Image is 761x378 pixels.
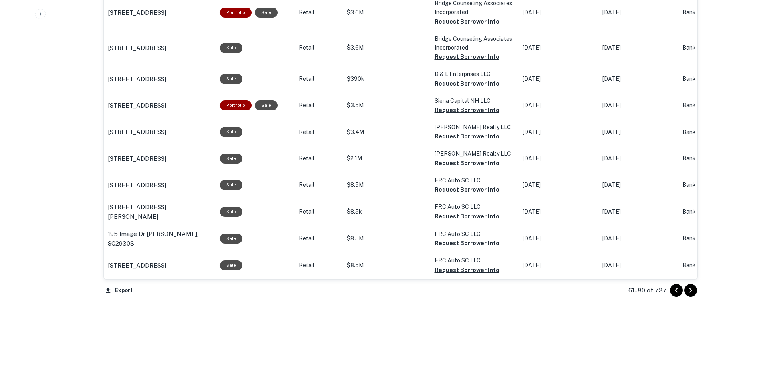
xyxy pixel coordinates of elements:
[523,234,594,243] p: [DATE]
[435,149,515,158] p: [PERSON_NAME] Realty LLC
[108,43,212,53] a: [STREET_ADDRESS]
[220,100,252,110] div: This is a portfolio loan with 2 properties
[220,260,242,270] div: Sale
[602,154,674,163] p: [DATE]
[435,17,499,26] button: Request Borrower Info
[220,127,242,137] div: Sale
[684,284,697,297] button: Go to next page
[523,44,594,52] p: [DATE]
[220,207,242,217] div: Sale
[108,101,212,110] a: [STREET_ADDRESS]
[108,101,166,110] p: [STREET_ADDRESS]
[299,44,339,52] p: Retail
[523,101,594,110] p: [DATE]
[435,105,499,115] button: Request Borrower Info
[435,158,499,168] button: Request Borrower Info
[523,128,594,136] p: [DATE]
[602,75,674,83] p: [DATE]
[299,101,339,110] p: Retail
[347,44,427,52] p: $3.6M
[108,154,166,164] p: [STREET_ADDRESS]
[347,101,427,110] p: $3.5M
[682,154,746,163] p: Bank
[299,208,339,216] p: Retail
[108,261,212,270] a: [STREET_ADDRESS]
[299,234,339,243] p: Retail
[220,180,242,190] div: Sale
[220,74,242,84] div: Sale
[103,284,135,296] button: Export
[435,212,499,221] button: Request Borrower Info
[255,8,278,18] div: Sale
[347,8,427,17] p: $3.6M
[299,154,339,163] p: Retail
[682,208,746,216] p: Bank
[602,128,674,136] p: [DATE]
[602,261,674,270] p: [DATE]
[435,238,499,248] button: Request Borrower Info
[220,154,242,164] div: Sale
[435,185,499,194] button: Request Borrower Info
[108,202,212,221] a: [STREET_ADDRESS][PERSON_NAME]
[435,132,499,141] button: Request Borrower Info
[435,230,515,238] p: FRC Auto SC LLC
[602,44,674,52] p: [DATE]
[347,181,427,189] p: $8.5M
[108,8,166,18] p: [STREET_ADDRESS]
[347,234,427,243] p: $8.5M
[435,70,515,78] p: D & L Enterprises LLC
[628,286,667,295] p: 61–80 of 737
[108,8,212,18] a: [STREET_ADDRESS]
[602,181,674,189] p: [DATE]
[523,154,594,163] p: [DATE]
[299,181,339,189] p: Retail
[602,101,674,110] p: [DATE]
[435,176,515,185] p: FRC Auto SC LLC
[602,208,674,216] p: [DATE]
[682,101,746,110] p: Bank
[108,180,166,190] p: [STREET_ADDRESS]
[523,181,594,189] p: [DATE]
[347,154,427,163] p: $2.1M
[347,75,427,83] p: $390k
[299,128,339,136] p: Retail
[721,314,761,352] iframe: Chat Widget
[220,43,242,53] div: Sale
[682,44,746,52] p: Bank
[682,128,746,136] p: Bank
[108,127,166,137] p: [STREET_ADDRESS]
[682,75,746,83] p: Bank
[299,261,339,270] p: Retail
[108,127,212,137] a: [STREET_ADDRESS]
[523,208,594,216] p: [DATE]
[523,8,594,17] p: [DATE]
[523,261,594,270] p: [DATE]
[682,261,746,270] p: Bank
[108,74,212,84] a: [STREET_ADDRESS]
[435,123,515,132] p: [PERSON_NAME] Realty LLC
[670,284,683,297] button: Go to previous page
[108,180,212,190] a: [STREET_ADDRESS]
[220,234,242,244] div: Sale
[299,75,339,83] p: Retail
[435,96,515,105] p: Siena Capital NH LLC
[299,8,339,17] p: Retail
[435,265,499,275] button: Request Borrower Info
[602,234,674,243] p: [DATE]
[347,208,427,216] p: $8.5k
[108,154,212,164] a: [STREET_ADDRESS]
[682,8,746,17] p: Bank
[108,43,166,53] p: [STREET_ADDRESS]
[108,74,166,84] p: [STREET_ADDRESS]
[347,261,427,270] p: $8.5M
[220,8,252,18] div: This is a portfolio loan with 3 properties
[108,261,166,270] p: [STREET_ADDRESS]
[435,202,515,211] p: FRC Auto SC LLC
[108,229,212,248] a: 195 Image Dr [PERSON_NAME], SC29303
[602,8,674,17] p: [DATE]
[255,100,278,110] div: Sale
[347,128,427,136] p: $3.4M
